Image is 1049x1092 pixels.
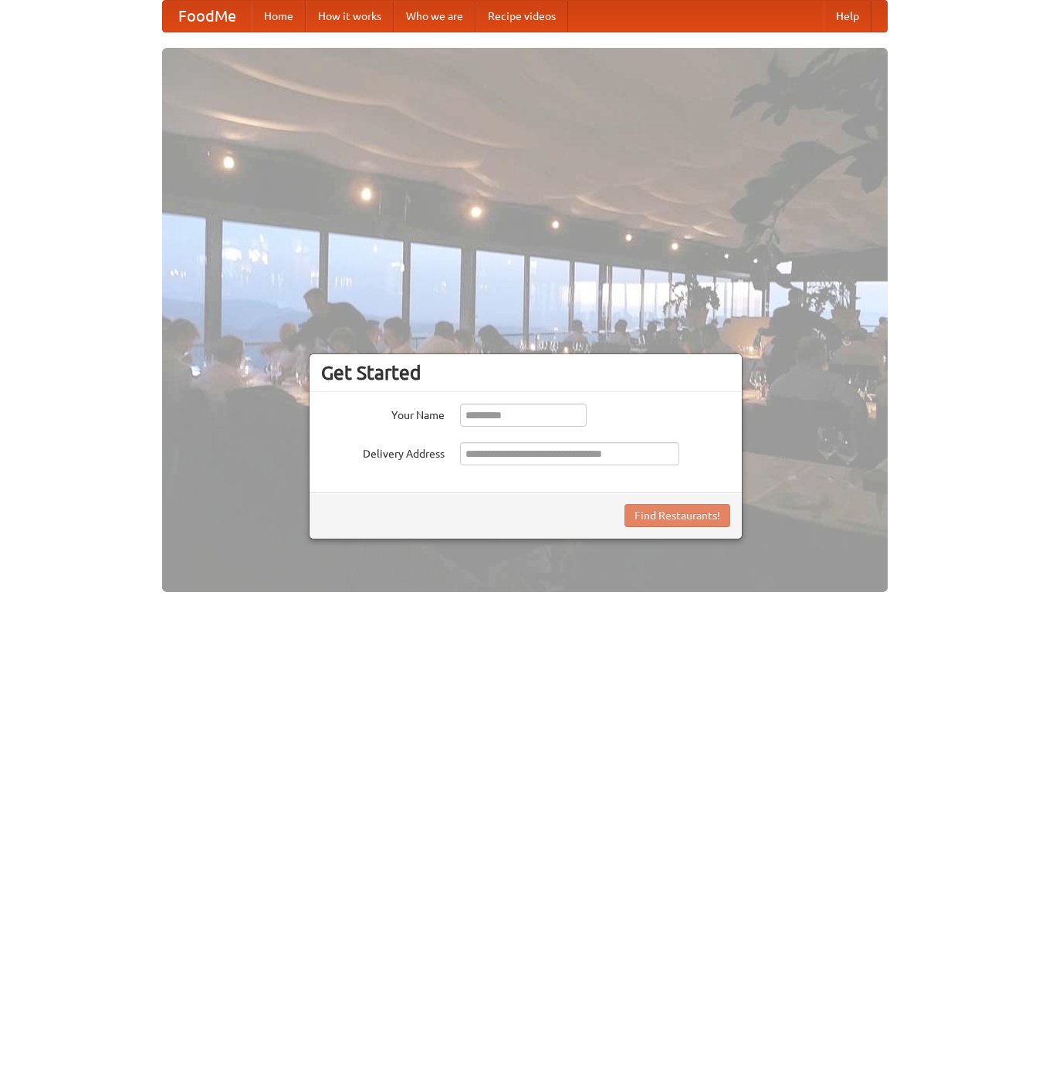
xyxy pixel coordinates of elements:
[321,404,445,423] label: Your Name
[163,1,252,32] a: FoodMe
[306,1,394,32] a: How it works
[321,361,730,384] h3: Get Started
[252,1,306,32] a: Home
[321,442,445,461] label: Delivery Address
[394,1,475,32] a: Who we are
[824,1,871,32] a: Help
[624,504,730,527] button: Find Restaurants!
[475,1,568,32] a: Recipe videos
